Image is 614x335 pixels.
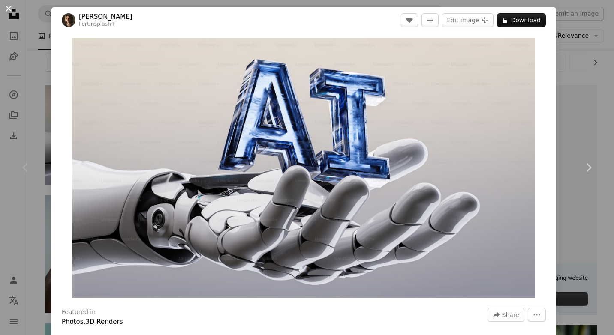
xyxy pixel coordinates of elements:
a: Next [563,126,614,209]
div: For [79,21,132,28]
img: a robot hand holding a letter that says ai [72,38,535,298]
a: 3D Renders [85,318,123,326]
span: Share [502,308,519,321]
button: Like [401,13,418,27]
h3: Featured in [62,308,96,317]
button: Edit image [442,13,494,27]
a: [PERSON_NAME] [79,12,132,21]
button: More Actions [528,308,546,322]
button: Share this image [488,308,524,322]
a: Photos [62,318,84,326]
span: , [84,318,86,326]
img: Go to Alex Shuper's profile [62,13,75,27]
button: Add to Collection [421,13,439,27]
button: Download [497,13,546,27]
a: Unsplash+ [87,21,115,27]
button: Zoom in on this image [72,38,535,298]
